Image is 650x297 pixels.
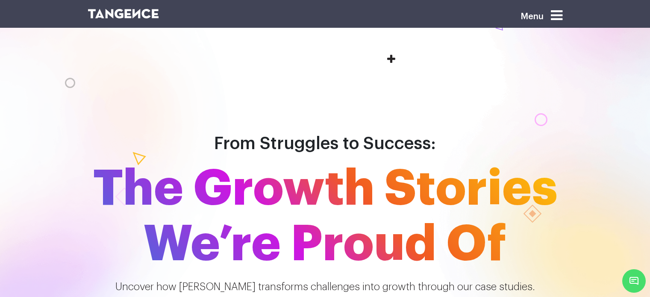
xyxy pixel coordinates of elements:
[214,135,436,152] span: From Struggles to Success:
[82,161,569,272] span: The Growth Stories We’re Proud Of
[88,9,159,18] img: logo SVG
[622,269,646,293] span: Chat Widget
[88,279,562,294] p: Uncover how [PERSON_NAME] transforms challenges into growth through our case studies.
